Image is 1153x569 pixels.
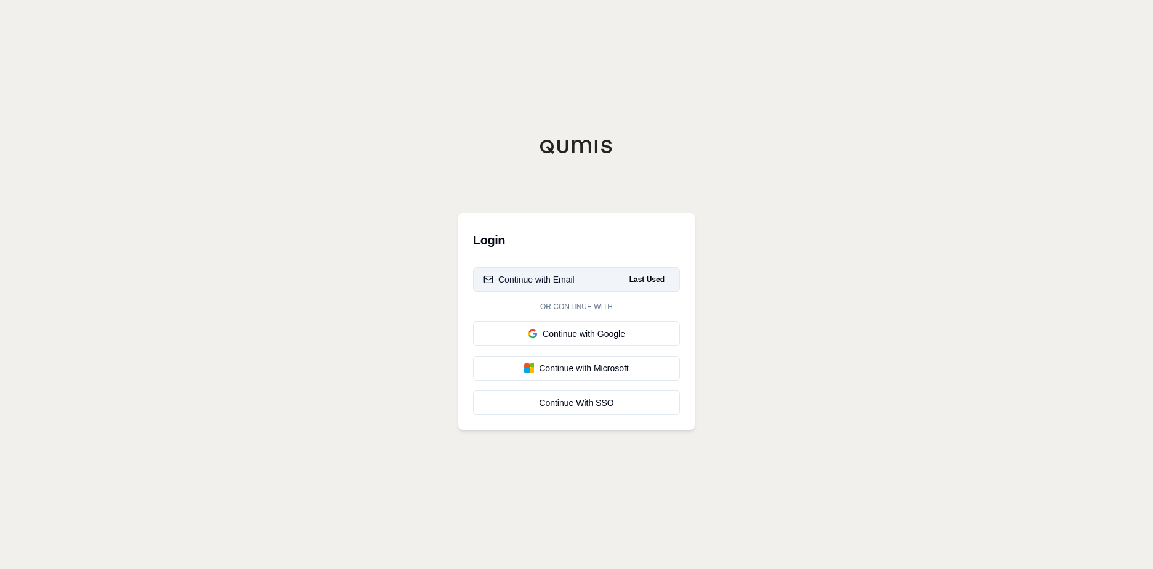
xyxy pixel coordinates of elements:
span: Or continue with [535,302,618,312]
div: Continue With SSO [483,397,670,409]
div: Continue with Microsoft [483,362,670,374]
h3: Login [473,228,680,252]
button: Continue with EmailLast Used [473,267,680,292]
a: Continue With SSO [473,390,680,415]
span: Last Used [625,272,670,287]
div: Continue with Email [483,273,575,286]
img: Qumis [540,139,613,154]
button: Continue with Microsoft [473,356,680,381]
button: Continue with Google [473,321,680,346]
div: Continue with Google [483,328,670,340]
